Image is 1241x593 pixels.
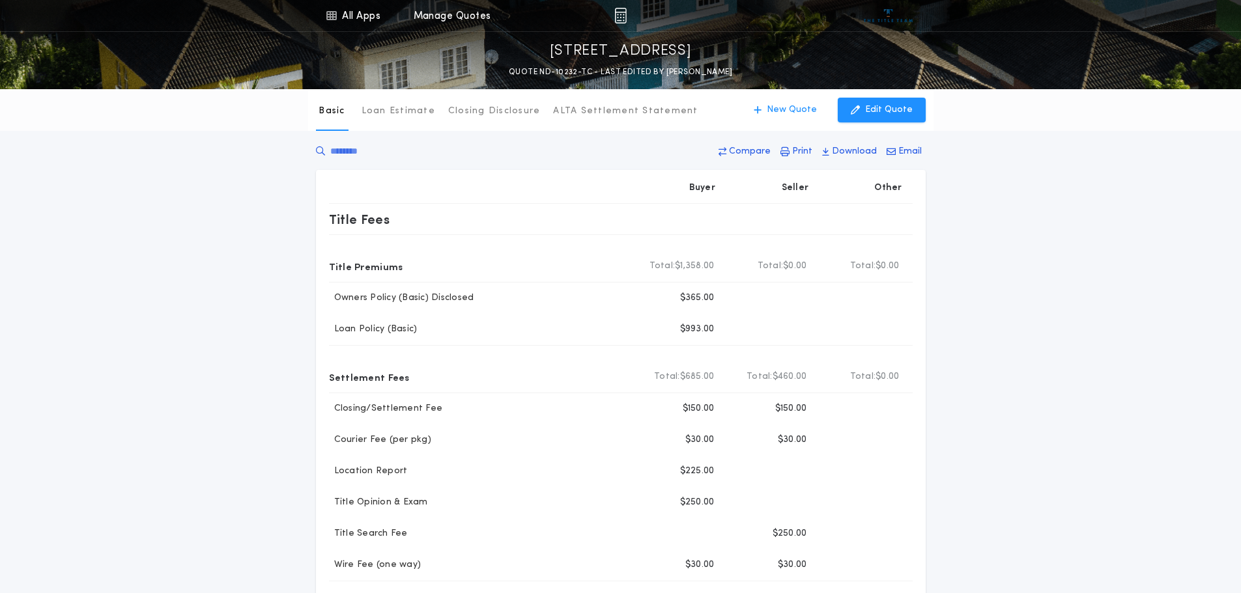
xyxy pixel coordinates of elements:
[715,140,775,163] button: Compare
[680,465,715,478] p: $225.00
[649,260,676,273] b: Total:
[685,559,715,572] p: $30.00
[850,260,876,273] b: Total:
[729,145,771,158] p: Compare
[838,98,926,122] button: Edit Quote
[689,182,715,195] p: Buyer
[675,260,714,273] span: $1,358.00
[767,103,817,117] p: New Quote
[883,140,926,163] button: Email
[329,323,418,336] p: Loan Policy (Basic)
[773,527,807,540] p: $250.00
[876,370,899,383] span: $0.00
[898,145,922,158] p: Email
[777,140,816,163] button: Print
[680,370,715,383] span: $685.00
[792,145,812,158] p: Print
[319,105,345,118] p: Basic
[362,105,435,118] p: Loan Estimate
[680,496,715,509] p: $250.00
[864,9,913,22] img: vs-icon
[329,496,428,509] p: Title Opinion & Exam
[329,465,408,478] p: Location Report
[778,559,807,572] p: $30.00
[654,370,680,383] b: Total:
[783,260,806,273] span: $0.00
[876,260,899,273] span: $0.00
[329,559,421,572] p: Wire Fee (one way)
[329,209,390,230] p: Title Fees
[741,98,830,122] button: New Quote
[758,260,784,273] b: Total:
[448,105,541,118] p: Closing Disclosure
[329,256,403,277] p: Title Premiums
[329,434,431,447] p: Courier Fee (per pkg)
[509,66,732,79] p: QUOTE ND-10232-TC - LAST EDITED BY [PERSON_NAME]
[683,402,715,415] p: $150.00
[550,41,692,62] p: [STREET_ADDRESS]
[865,103,913,117] p: Edit Quote
[747,370,773,383] b: Total:
[818,140,881,163] button: Download
[680,323,715,336] p: $993.00
[778,434,807,447] p: $30.00
[773,370,807,383] span: $460.00
[329,292,474,305] p: Owners Policy (Basic) Disclosed
[553,105,698,118] p: ALTA Settlement Statement
[850,370,876,383] b: Total:
[329,366,410,387] p: Settlement Fees
[685,434,715,447] p: $30.00
[832,145,877,158] p: Download
[782,182,809,195] p: Seller
[874,182,902,195] p: Other
[329,527,408,540] p: Title Search Fee
[680,292,715,305] p: $365.00
[775,402,807,415] p: $150.00
[614,8,627,23] img: img
[329,402,443,415] p: Closing/Settlement Fee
